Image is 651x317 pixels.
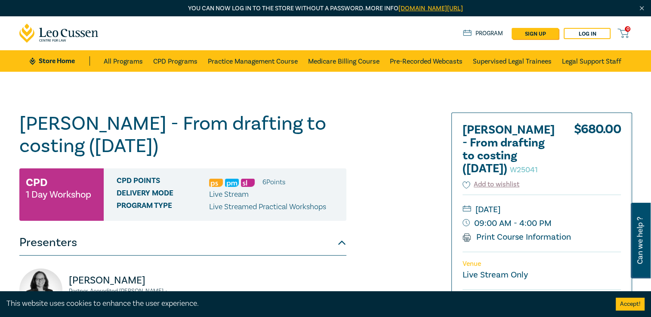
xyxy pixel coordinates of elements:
div: $ 680.00 [574,124,621,180]
a: All Programs [104,50,143,72]
button: Presenters [19,230,346,256]
small: 1 Day Workshop [26,190,91,199]
span: 0 [625,26,630,32]
h2: [PERSON_NAME] - From drafting to costing ([DATE]) [463,124,557,175]
p: [PERSON_NAME] [69,274,178,287]
a: Log in [564,28,611,39]
small: W25041 [510,165,538,175]
a: Legal Support Staff [562,50,621,72]
img: Practice Management & Business Skills [225,179,239,187]
a: Supervised Legal Trainees [473,50,552,72]
span: Delivery Mode [117,189,209,200]
small: [DATE] [463,203,621,216]
a: Print Course Information [463,232,571,243]
h1: [PERSON_NAME] - From drafting to costing ([DATE]) [19,113,346,157]
div: This website uses cookies to enhance the user experience. [6,298,603,309]
a: Live Stream Only [463,269,528,280]
img: https://s3.ap-southeast-2.amazonaws.com/leo-cussen-store-production-content/Contacts/Naomi%20Guye... [19,268,62,311]
a: [DOMAIN_NAME][URL] [398,4,463,12]
small: Partner, Accredited [PERSON_NAME] + Estates Specialist, [PERSON_NAME] [PERSON_NAME] [69,288,178,306]
h3: CPD [26,175,47,190]
button: Accept cookies [616,298,645,311]
a: sign up [512,28,558,39]
span: Live Stream [209,189,249,199]
p: Venue [463,260,621,268]
img: Close [638,5,645,12]
a: Store Home [30,56,89,66]
p: You can now log in to the store without a password. More info [19,4,632,13]
p: Live Streamed Practical Workshops [209,201,326,213]
img: Professional Skills [209,179,223,187]
span: Program type [117,201,209,213]
a: Program [463,29,503,38]
li: 6 Point s [262,177,285,188]
span: Can we help ? [636,208,644,273]
a: CPD Programs [153,50,197,72]
img: Substantive Law [241,179,255,187]
a: Medicare Billing Course [308,50,379,72]
a: Practice Management Course [208,50,298,72]
button: Add to wishlist [463,180,520,189]
small: 09:00 AM - 4:00 PM [463,216,621,230]
a: Pre-Recorded Webcasts [390,50,463,72]
span: CPD Points [117,177,209,188]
